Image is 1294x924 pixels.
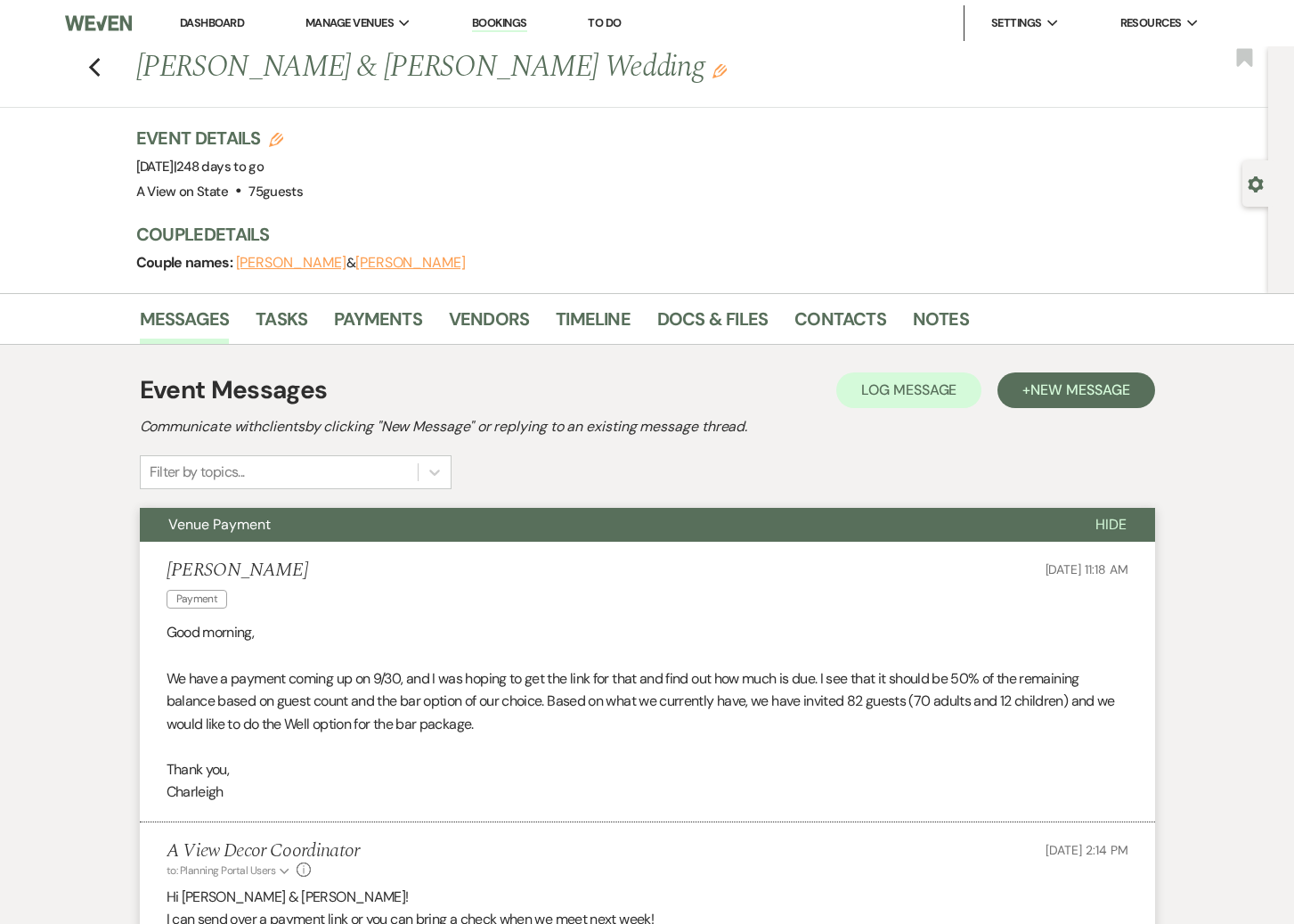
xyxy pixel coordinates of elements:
[140,372,328,409] h1: Event Messages
[65,4,132,42] img: Weven Logo
[136,158,264,176] span: [DATE]
[1067,508,1155,542] button: Hide
[174,158,264,176] span: |
[588,15,621,30] a: To Do
[836,372,981,408] button: Log Message
[140,416,1155,437] h2: Communicate with clients by clicking "New Message" or replying to an existing message thread.
[248,183,303,200] span: 75 guests
[556,305,631,344] a: Timeline
[1030,380,1129,399] span: New Message
[472,15,527,32] a: Bookings
[167,560,308,582] h5: [PERSON_NAME]
[794,305,886,344] a: Contacts
[168,515,271,534] span: Venue Payment
[140,305,230,344] a: Messages
[167,863,276,878] span: to: Planning Portal Users
[167,758,1128,781] p: Thank you,
[150,462,245,483] div: Filter by topics...
[167,840,360,863] h5: A View Decor Coordinator
[167,590,228,609] span: Payment
[997,372,1154,408] button: +New Message
[136,126,304,151] h3: Event Details
[712,62,727,78] button: Edit
[1046,561,1128,577] span: [DATE] 11:18 AM
[140,508,1067,542] button: Venue Payment
[355,256,466,270] button: [PERSON_NAME]
[1248,175,1264,192] button: Open lead details
[167,886,1128,909] p: Hi [PERSON_NAME] & [PERSON_NAME]!
[657,305,768,344] a: Docs & Files
[136,183,228,200] span: A View on State
[167,781,1128,804] p: Charleigh
[1120,14,1182,32] span: Resources
[991,14,1042,32] span: Settings
[334,305,422,344] a: Payments
[236,254,466,272] span: &
[167,863,293,879] button: to: Planning Portal Users
[136,46,934,89] h1: [PERSON_NAME] & [PERSON_NAME] Wedding
[256,305,307,344] a: Tasks
[861,380,956,399] span: Log Message
[136,253,236,272] span: Couple names:
[1046,842,1127,858] span: [DATE] 2:14 PM
[305,14,394,32] span: Manage Venues
[167,621,1128,644] p: Good morning,
[176,158,264,176] span: 248 days to go
[236,256,346,270] button: [PERSON_NAME]
[136,222,1134,247] h3: Couple Details
[180,15,244,30] a: Dashboard
[1095,515,1127,534] span: Hide
[449,305,529,344] a: Vendors
[913,305,969,344] a: Notes
[167,667,1128,736] p: We have a payment coming up on 9/30, and I was hoping to get the link for that and find out how m...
